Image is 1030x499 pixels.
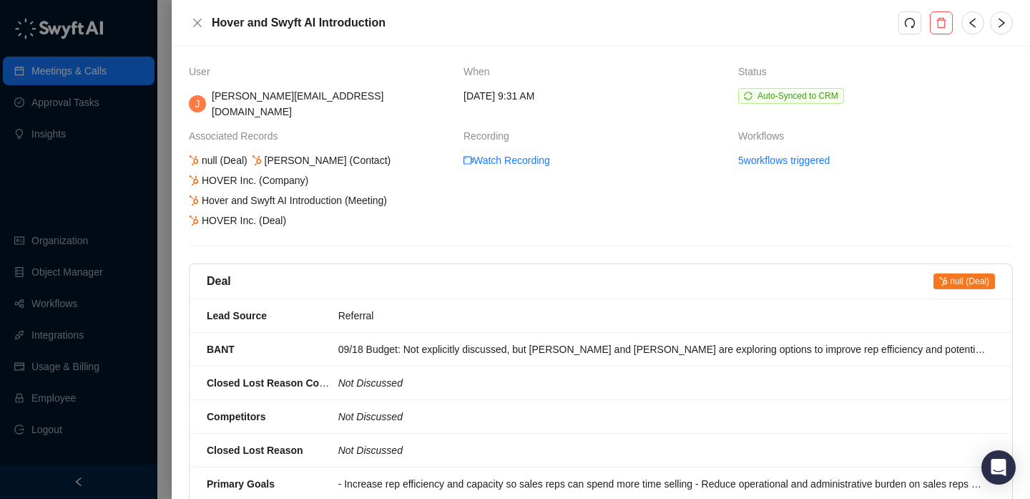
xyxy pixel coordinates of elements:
div: Open Intercom Messenger [981,450,1016,485]
div: null (Deal) [187,152,250,168]
span: User [189,64,217,79]
span: Workflows [738,128,791,144]
div: - Increase rep efficiency and capacity so sales reps can spend more time selling - Reduce operati... [338,476,986,492]
div: 09/18 Budget: Not explicitly discussed, but [PERSON_NAME] and [PERSON_NAME] are exploring options... [338,341,986,357]
span: When [463,64,497,79]
span: J [195,96,200,112]
i: Not Discussed [338,445,403,456]
div: [PERSON_NAME] (Contact) [250,152,393,168]
span: video-camera [463,155,474,165]
div: HOVER Inc. (Company) [187,173,310,188]
span: sync [744,92,752,100]
span: Status [738,64,774,79]
strong: Closed Lost Reason [207,445,303,456]
span: [PERSON_NAME][EMAIL_ADDRESS][DOMAIN_NAME] [212,90,383,117]
span: left [967,17,978,29]
i: Not Discussed [338,377,403,389]
span: right [996,17,1007,29]
strong: Primary Goals [207,478,275,490]
span: close [192,17,203,29]
span: Auto-Synced to CRM [757,91,838,101]
strong: Competitors [207,411,265,422]
div: Hover and Swyft AI Introduction (Meeting) [187,193,389,208]
strong: Closed Lost Reason Context [207,377,343,389]
span: null (Deal) [933,273,995,289]
div: HOVER Inc. (Deal) [187,213,288,228]
h5: Deal [207,273,231,290]
a: 5 workflows triggered [738,152,830,168]
a: null (Deal) [933,273,995,290]
span: [DATE] 9:31 AM [463,88,534,104]
span: redo [904,17,916,29]
a: Watch Recording [463,152,550,168]
div: Referral [338,308,986,324]
button: Close [189,14,206,32]
span: delete [936,17,947,29]
i: Not Discussed [338,411,403,422]
span: Recording [463,128,516,144]
h5: Hover and Swyft AI Introduction [212,14,898,32]
span: Associated Records [189,128,285,144]
strong: Lead Source [207,310,267,321]
strong: BANT [207,344,235,355]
